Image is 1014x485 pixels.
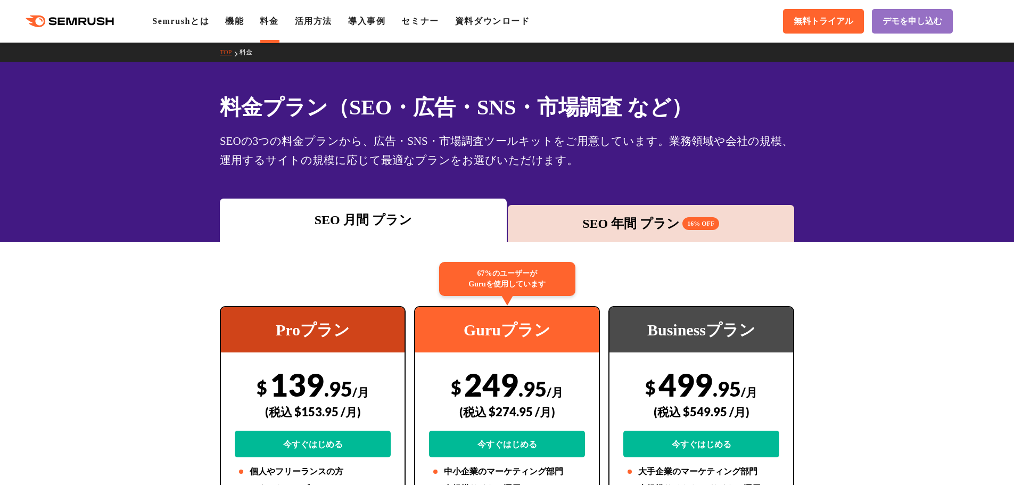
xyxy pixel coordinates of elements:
div: 67%のユーザーが Guruを使用しています [439,262,575,296]
span: .95 [518,376,547,401]
div: (税込 $274.95 /月) [429,393,585,431]
a: 料金 [240,48,260,56]
a: 機能 [225,17,244,26]
li: 中小企業のマーケティング部門 [429,465,585,478]
span: 16% OFF [682,217,719,230]
div: (税込 $549.95 /月) [623,393,779,431]
a: 料金 [260,17,278,26]
span: /月 [741,385,757,399]
h1: 料金プラン（SEO・広告・SNS・市場調査 など） [220,92,794,123]
span: .95 [324,376,352,401]
a: 今すぐはじめる [235,431,391,457]
div: 499 [623,366,779,457]
a: 資料ダウンロード [455,17,530,26]
div: (税込 $153.95 /月) [235,393,391,431]
div: SEOの3つの料金プランから、広告・SNS・市場調査ツールキットをご用意しています。業務領域や会社の規模、運用するサイトの規模に応じて最適なプランをお選びいただけます。 [220,131,794,170]
a: 導入事例 [348,17,385,26]
a: 活用方法 [295,17,332,26]
a: 今すぐはじめる [623,431,779,457]
div: Businessプラン [609,307,793,352]
a: デモを申し込む [872,9,953,34]
div: Proプラン [221,307,405,352]
div: 249 [429,366,585,457]
li: 大手企業のマーケティング部門 [623,465,779,478]
span: 無料トライアル [794,16,853,27]
li: 個人やフリーランスの方 [235,465,391,478]
span: $ [257,376,267,398]
span: /月 [547,385,563,399]
a: TOP [220,48,240,56]
a: 無料トライアル [783,9,864,34]
div: Guruプラン [415,307,599,352]
span: .95 [713,376,741,401]
a: セミナー [401,17,439,26]
div: SEO 月間 プラン [225,210,501,229]
div: SEO 年間 プラン [513,214,789,233]
div: 139 [235,366,391,457]
span: /月 [352,385,369,399]
span: $ [645,376,656,398]
span: デモを申し込む [883,16,942,27]
a: 今すぐはじめる [429,431,585,457]
span: $ [451,376,461,398]
a: Semrushとは [152,17,209,26]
